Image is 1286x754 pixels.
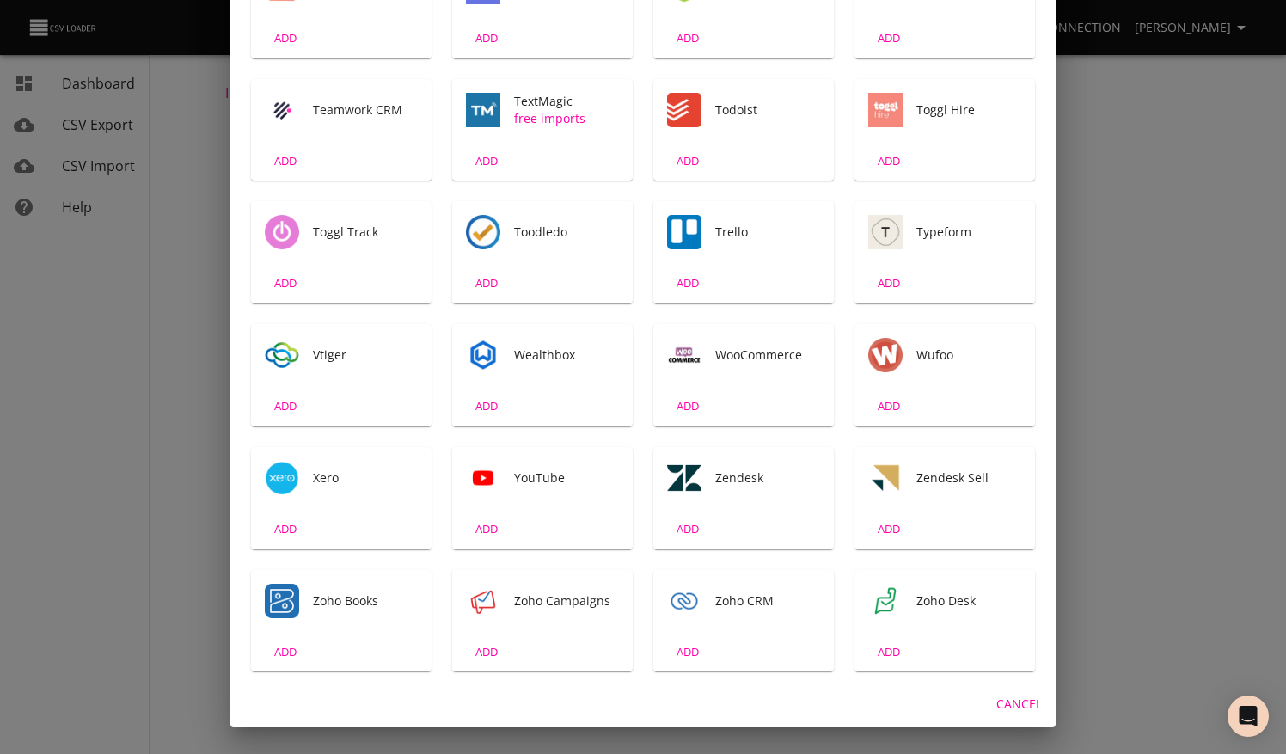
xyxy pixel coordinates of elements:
[664,519,711,539] span: ADD
[868,93,903,127] img: Toggl Hire
[262,151,309,171] span: ADD
[466,338,500,372] img: Wealthbox
[868,215,903,249] div: Tool
[262,519,309,539] span: ADD
[514,110,619,127] span: free imports
[258,639,313,665] button: ADD
[868,338,903,372] div: Tool
[466,215,500,249] div: Tool
[667,338,701,372] div: Tool
[715,469,820,487] span: Zendesk
[313,469,418,487] span: Xero
[916,592,1021,610] span: Zoho Desk
[916,469,1021,487] span: Zendesk Sell
[463,519,510,539] span: ADD
[866,396,912,416] span: ADD
[514,93,619,110] span: TextMagic
[664,273,711,293] span: ADD
[715,346,820,364] span: WooCommerce
[514,224,619,241] span: Toodledo
[861,516,916,543] button: ADD
[459,393,514,420] button: ADD
[463,396,510,416] span: ADD
[868,461,903,495] div: Tool
[660,639,715,665] button: ADD
[660,516,715,543] button: ADD
[868,461,903,495] img: Zendesk Sell
[667,584,701,618] div: Tool
[1228,696,1269,737] div: Open Intercom Messenger
[667,93,701,127] div: Tool
[664,151,711,171] span: ADD
[866,519,912,539] span: ADD
[463,28,510,48] span: ADD
[313,592,418,610] span: Zoho Books
[265,461,299,495] img: Xero
[265,93,299,127] img: Teamwork CRM
[459,148,514,175] button: ADD
[861,639,916,665] button: ADD
[258,270,313,297] button: ADD
[459,516,514,543] button: ADD
[667,215,701,249] div: Tool
[868,93,903,127] div: Tool
[466,461,500,495] img: YouTube
[514,346,619,364] span: Wealthbox
[715,224,820,241] span: Trello
[660,148,715,175] button: ADD
[313,224,418,241] span: Toggl Track
[258,393,313,420] button: ADD
[466,93,500,127] div: Tool
[861,148,916,175] button: ADD
[861,25,916,52] button: ADD
[866,28,912,48] span: ADD
[664,28,711,48] span: ADD
[667,93,701,127] img: Todoist
[916,224,1021,241] span: Typeform
[262,396,309,416] span: ADD
[313,346,418,364] span: Vtiger
[265,215,299,249] div: Tool
[265,461,299,495] div: Tool
[262,273,309,293] span: ADD
[996,694,1042,715] span: Cancel
[262,642,309,662] span: ADD
[868,215,903,249] img: Typeform
[466,93,500,127] img: TextMagic
[466,461,500,495] div: Tool
[866,151,912,171] span: ADD
[660,25,715,52] button: ADD
[989,689,1049,720] button: Cancel
[466,338,500,372] div: Tool
[660,393,715,420] button: ADD
[265,215,299,249] img: Toggl Track
[861,270,916,297] button: ADD
[459,25,514,52] button: ADD
[660,270,715,297] button: ADD
[664,396,711,416] span: ADD
[463,273,510,293] span: ADD
[868,338,903,372] img: Wufoo
[265,93,299,127] div: Tool
[466,584,500,618] img: Zoho Campaigns
[916,346,1021,364] span: Wufoo
[265,584,299,618] div: Tool
[866,642,912,662] span: ADD
[463,642,510,662] span: ADD
[265,584,299,618] img: Zoho Books
[916,101,1021,119] span: Toggl Hire
[667,461,701,495] img: Zendesk
[514,469,619,487] span: YouTube
[265,338,299,372] img: Vtiger
[459,639,514,665] button: ADD
[459,270,514,297] button: ADD
[514,592,619,610] span: Zoho Campaigns
[664,642,711,662] span: ADD
[868,584,903,618] img: Zoho Desk
[667,215,701,249] img: Trello
[715,101,820,119] span: Todoist
[466,584,500,618] div: Tool
[667,461,701,495] div: Tool
[861,393,916,420] button: ADD
[866,273,912,293] span: ADD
